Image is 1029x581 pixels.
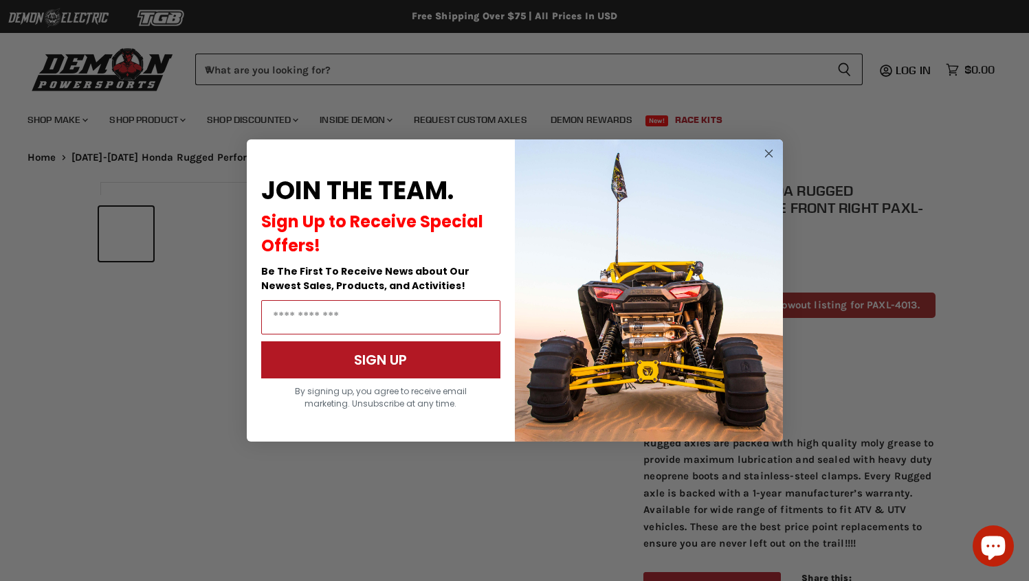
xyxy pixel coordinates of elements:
[295,385,467,409] span: By signing up, you agree to receive email marketing. Unsubscribe at any time.
[261,210,483,257] span: Sign Up to Receive Special Offers!
[261,341,500,378] button: SIGN UP
[515,139,783,442] img: a9095488-b6e7-41ba-879d-588abfab540b.jpeg
[261,264,469,293] span: Be The First To Receive News about Our Newest Sales, Products, and Activities!
[261,173,454,208] span: JOIN THE TEAM.
[969,525,1018,570] inbox-online-store-chat: Shopify online store chat
[760,145,777,162] button: Close dialog
[261,300,500,334] input: Email Address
